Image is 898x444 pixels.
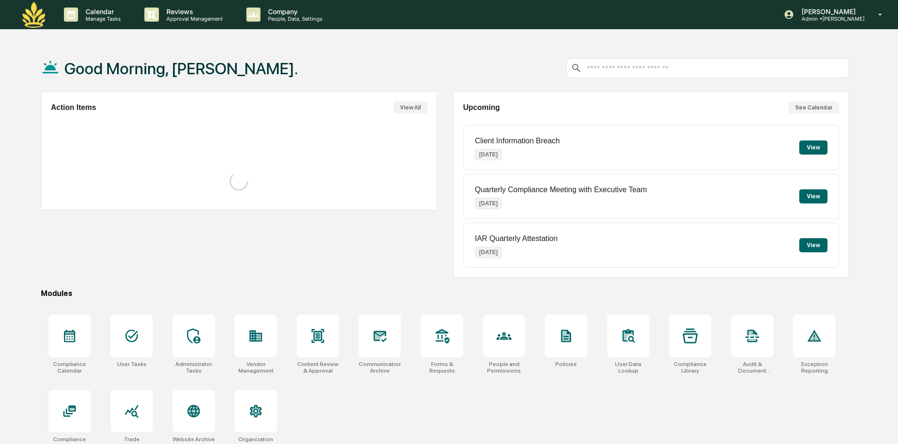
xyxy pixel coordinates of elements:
p: Reviews [159,8,228,16]
p: [DATE] [475,198,502,209]
p: People, Data, Settings [260,16,327,22]
button: View [799,189,827,203]
div: Administrator Tasks [173,361,215,374]
div: Content Review & Approval [297,361,339,374]
button: View [799,140,827,155]
div: User Data Lookup [607,361,649,374]
div: Compliance Library [669,361,711,374]
p: Client Information Breach [475,137,560,145]
button: See Calendar [788,101,839,114]
div: Communications Archive [359,361,401,374]
h2: Upcoming [463,103,500,112]
div: Compliance Calendar [48,361,91,374]
p: [PERSON_NAME] [794,8,865,16]
div: Exception Reporting [793,361,835,374]
div: Audit & Document Logs [731,361,773,374]
p: Manage Tasks [78,16,126,22]
div: Vendor Management [235,361,277,374]
p: [DATE] [475,149,502,160]
div: Website Archive [173,436,215,443]
p: Approval Management [159,16,228,22]
div: Modules [41,289,849,298]
p: Calendar [78,8,126,16]
p: [DATE] [475,247,502,258]
p: Admin • [PERSON_NAME] [794,16,865,22]
p: Quarterly Compliance Meeting with Executive Team [475,186,647,194]
button: View [799,238,827,252]
div: Policies [555,361,577,367]
p: Company [260,8,327,16]
img: logo [23,2,45,28]
div: People and Permissions [483,361,525,374]
div: Forms & Requests [421,361,463,374]
div: User Tasks [117,361,147,367]
h2: Action Items [51,103,96,112]
button: View All [394,101,427,114]
h1: Good Morning, [PERSON_NAME]. [64,59,298,78]
p: IAR Quarterly Attestation [475,234,558,243]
